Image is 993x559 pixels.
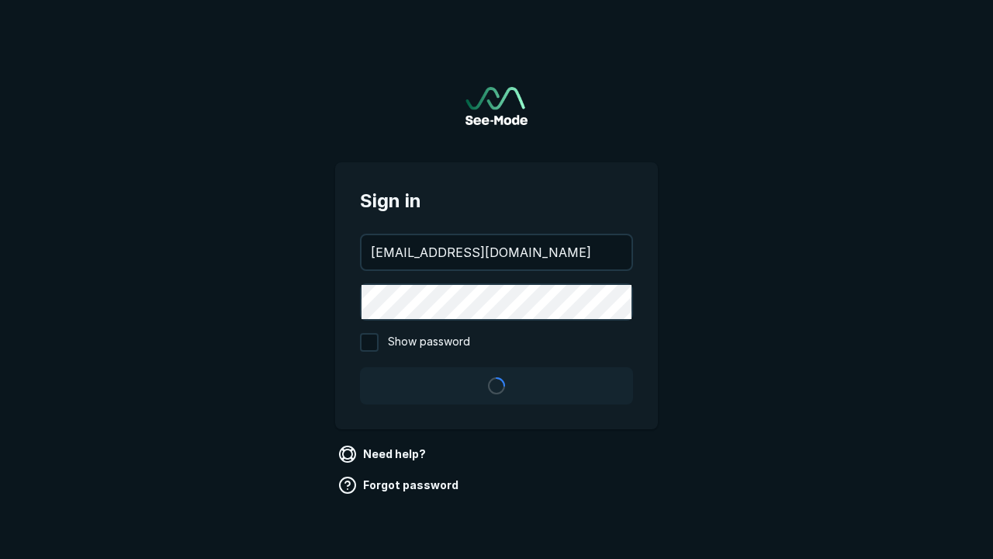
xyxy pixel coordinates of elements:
img: See-Mode Logo [465,87,528,125]
input: your@email.com [362,235,631,269]
a: Forgot password [335,473,465,498]
span: Show password [388,333,470,352]
a: Go to sign in [465,87,528,125]
span: Sign in [360,187,633,215]
a: Need help? [335,442,432,467]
